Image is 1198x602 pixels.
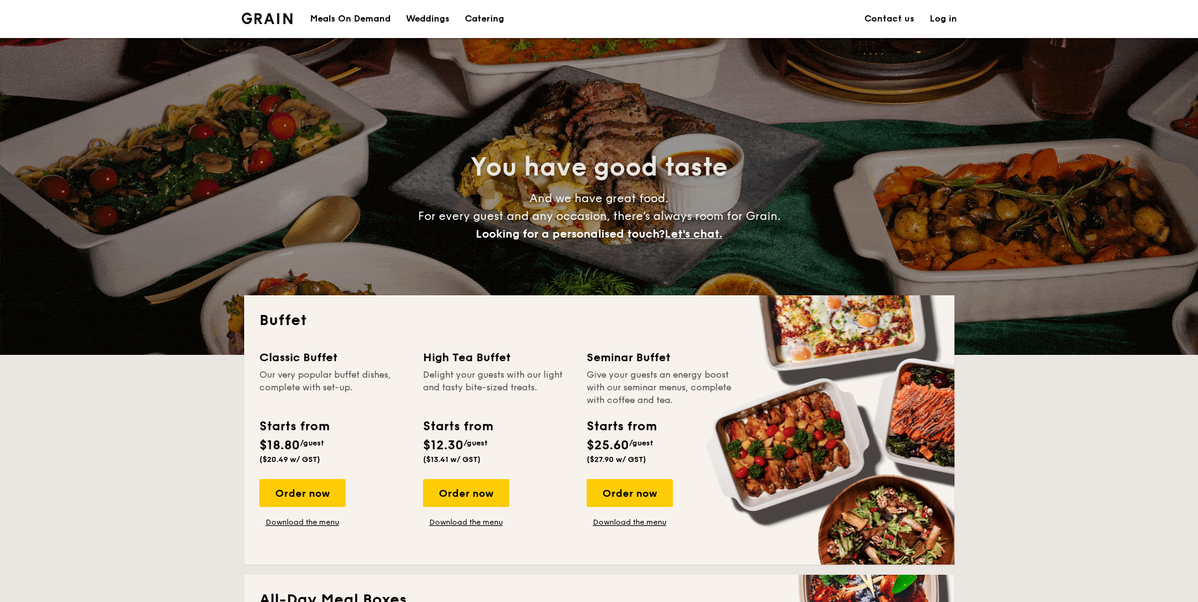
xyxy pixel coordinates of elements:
div: Order now [587,479,673,507]
div: Seminar Buffet [587,349,735,366]
span: And we have great food. For every guest and any occasion, there’s always room for Grain. [418,191,781,241]
span: ($27.90 w/ GST) [587,455,646,464]
h2: Buffet [259,311,939,331]
span: /guest [300,439,324,447]
a: Logotype [242,13,293,24]
a: Download the menu [259,517,346,527]
div: Give your guests an energy boost with our seminar menus, complete with coffee and tea. [587,369,735,407]
span: ($20.49 w/ GST) [259,455,320,464]
span: You have good taste [471,152,727,183]
a: Download the menu [587,517,673,527]
span: ($13.41 w/ GST) [423,455,481,464]
span: /guest [629,439,653,447]
div: High Tea Buffet [423,349,571,366]
img: Grain [242,13,293,24]
span: $12.30 [423,438,464,453]
div: Starts from [587,417,656,436]
div: Starts from [423,417,492,436]
span: $25.60 [587,438,629,453]
span: Looking for a personalised touch? [476,227,665,241]
span: $18.80 [259,438,300,453]
a: Download the menu [423,517,509,527]
div: Classic Buffet [259,349,408,366]
div: Our very popular buffet dishes, complete with set-up. [259,369,408,407]
span: Let's chat. [665,227,722,241]
div: Delight your guests with our light and tasty bite-sized treats. [423,369,571,407]
div: Starts from [259,417,329,436]
span: /guest [464,439,488,447]
div: Order now [423,479,509,507]
div: Order now [259,479,346,507]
